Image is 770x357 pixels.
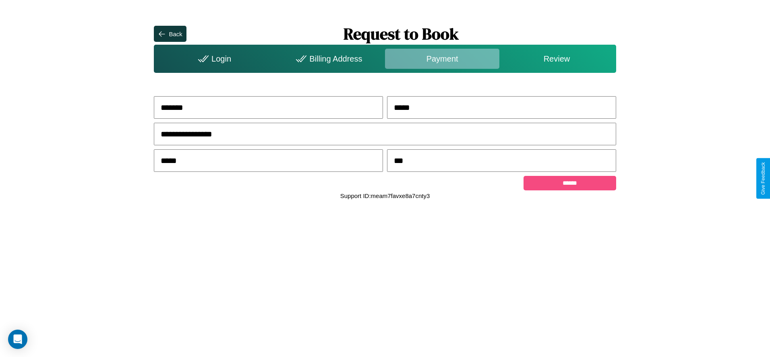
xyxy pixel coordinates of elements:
div: Give Feedback [760,162,766,195]
div: Back [169,31,182,37]
div: Payment [385,49,499,69]
div: Open Intercom Messenger [8,330,27,349]
div: Review [499,49,614,69]
p: Support ID: meam7favxe8a7cnty3 [340,190,430,201]
div: Billing Address [271,49,385,69]
button: Back [154,26,186,42]
h1: Request to Book [186,23,616,45]
div: Login [156,49,270,69]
